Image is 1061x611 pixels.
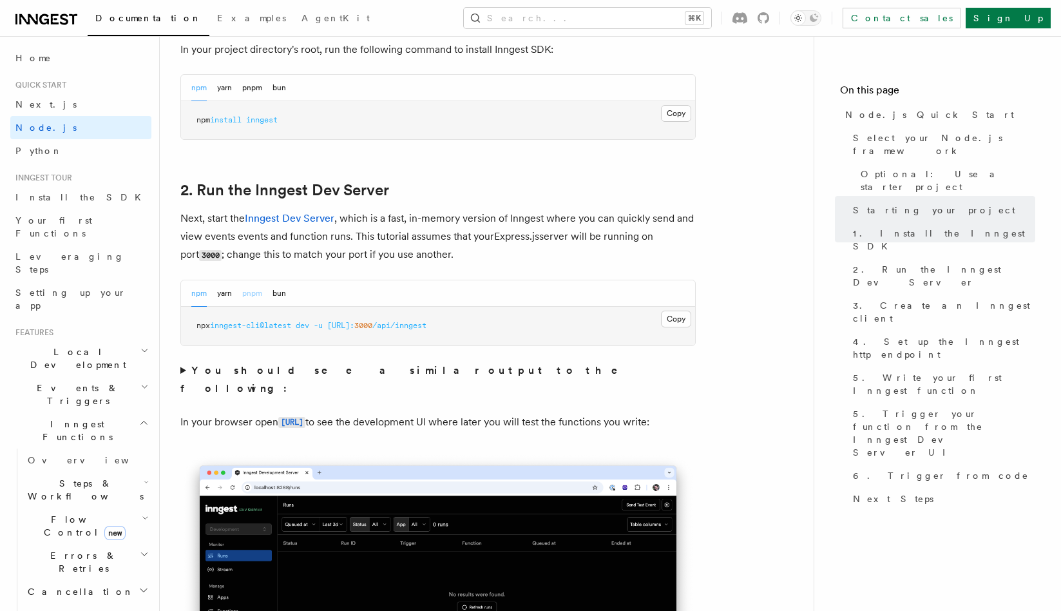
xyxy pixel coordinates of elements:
[661,311,691,327] button: Copy
[199,250,222,261] code: 3000
[278,416,305,428] a: [URL]
[354,321,372,330] span: 3000
[23,513,142,539] span: Flow Control
[853,371,1035,397] span: 5. Write your first Inngest function
[10,281,151,317] a: Setting up your app
[685,12,703,24] kbd: ⌘K
[15,52,52,64] span: Home
[10,80,66,90] span: Quick start
[15,146,62,156] span: Python
[209,4,294,35] a: Examples
[23,508,151,544] button: Flow Controlnew
[853,204,1015,217] span: Starting your project
[848,126,1035,162] a: Select your Node.js framework
[845,108,1014,121] span: Node.js Quick Start
[191,280,207,307] button: npm
[661,105,691,122] button: Copy
[853,492,933,505] span: Next Steps
[843,8,961,28] a: Contact sales
[848,366,1035,402] a: 5. Write your first Inngest function
[966,8,1051,28] a: Sign Up
[15,122,77,133] span: Node.js
[840,82,1035,103] h4: On this page
[246,115,278,124] span: inngest
[272,75,286,101] button: bun
[217,280,232,307] button: yarn
[10,173,72,183] span: Inngest tour
[853,227,1035,253] span: 1. Install the Inngest SDK
[853,299,1035,325] span: 3. Create an Inngest client
[180,181,389,199] a: 2. Run the Inngest Dev Server
[853,469,1029,482] span: 6. Trigger from code
[15,192,149,202] span: Install the SDK
[10,209,151,245] a: Your first Functions
[10,116,151,139] a: Node.js
[790,10,821,26] button: Toggle dark mode
[245,212,334,224] a: Inngest Dev Server
[23,477,144,503] span: Steps & Workflows
[10,340,151,376] button: Local Development
[296,321,309,330] span: dev
[23,544,151,580] button: Errors & Retries
[10,327,53,338] span: Features
[10,46,151,70] a: Home
[23,580,151,603] button: Cancellation
[10,186,151,209] a: Install the SDK
[372,321,426,330] span: /api/inngest
[10,93,151,116] a: Next.js
[848,330,1035,366] a: 4. Set up the Inngest http endpoint
[217,75,232,101] button: yarn
[15,99,77,110] span: Next.js
[180,209,696,264] p: Next, start the , which is a fast, in-memory version of Inngest where you can quickly send and vi...
[848,222,1035,258] a: 1. Install the Inngest SDK
[23,472,151,508] button: Steps & Workflows
[23,585,134,598] span: Cancellation
[853,335,1035,361] span: 4. Set up the Inngest http endpoint
[15,215,92,238] span: Your first Functions
[853,407,1035,459] span: 5. Trigger your function from the Inngest Dev Server UI
[196,115,210,124] span: npm
[180,362,696,398] summary: You should see a similar output to the following:
[848,258,1035,294] a: 2. Run the Inngest Dev Server
[855,162,1035,199] a: Optional: Use a starter project
[301,13,370,23] span: AgentKit
[10,345,140,371] span: Local Development
[242,280,262,307] button: pnpm
[848,402,1035,464] a: 5. Trigger your function from the Inngest Dev Server UI
[191,75,207,101] button: npm
[104,526,126,540] span: new
[180,413,696,432] p: In your browser open to see the development UI where later you will test the functions you write:
[210,115,242,124] span: install
[15,251,124,275] span: Leveraging Steps
[95,13,202,23] span: Documentation
[278,417,305,428] code: [URL]
[210,321,291,330] span: inngest-cli@latest
[848,464,1035,487] a: 6. Trigger from code
[10,139,151,162] a: Python
[294,4,378,35] a: AgentKit
[464,8,711,28] button: Search...⌘K
[10,418,139,443] span: Inngest Functions
[848,487,1035,510] a: Next Steps
[196,321,210,330] span: npx
[327,321,354,330] span: [URL]:
[10,376,151,412] button: Events & Triggers
[23,449,151,472] a: Overview
[28,455,160,465] span: Overview
[217,13,286,23] span: Examples
[314,321,323,330] span: -u
[853,263,1035,289] span: 2. Run the Inngest Dev Server
[848,199,1035,222] a: Starting your project
[88,4,209,36] a: Documentation
[242,75,262,101] button: pnpm
[10,245,151,281] a: Leveraging Steps
[853,131,1035,157] span: Select your Node.js framework
[180,41,696,59] p: In your project directory's root, run the following command to install Inngest SDK:
[861,168,1035,193] span: Optional: Use a starter project
[272,280,286,307] button: bun
[23,549,140,575] span: Errors & Retries
[10,382,140,407] span: Events & Triggers
[15,287,126,311] span: Setting up your app
[10,412,151,449] button: Inngest Functions
[848,294,1035,330] a: 3. Create an Inngest client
